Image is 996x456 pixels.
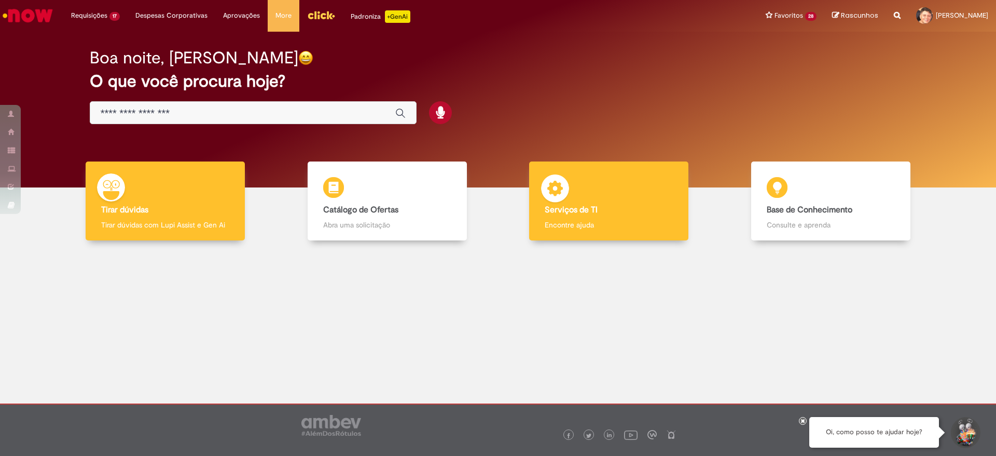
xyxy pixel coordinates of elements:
b: Tirar dúvidas [101,205,148,215]
button: Iniciar Conversa de Suporte [949,417,980,448]
img: ServiceNow [1,5,54,26]
span: Favoritos [774,10,803,21]
span: More [275,10,292,21]
span: Requisições [71,10,107,21]
p: Encontre ajuda [545,220,673,230]
span: Despesas Corporativas [135,10,208,21]
h2: O que você procura hoje? [90,72,907,90]
h2: Boa noite, [PERSON_NAME] [90,49,298,67]
b: Catálogo de Ofertas [323,205,398,215]
img: logo_footer_ambev_rotulo_gray.png [301,415,361,436]
div: Oi, como posso te ajudar hoje? [809,417,939,448]
img: logo_footer_workplace.png [647,430,657,439]
p: Tirar dúvidas com Lupi Assist e Gen Ai [101,220,229,230]
a: Rascunhos [832,11,878,21]
img: logo_footer_twitter.png [586,433,591,438]
span: Aprovações [223,10,260,21]
span: [PERSON_NAME] [936,11,988,20]
img: logo_footer_youtube.png [624,428,638,441]
span: 28 [805,12,817,21]
a: Serviços de TI Encontre ajuda [498,162,720,241]
span: Rascunhos [841,10,878,20]
a: Catálogo de Ofertas Abra uma solicitação [276,162,499,241]
img: click_logo_yellow_360x200.png [307,7,335,23]
p: +GenAi [385,10,410,23]
a: Tirar dúvidas Tirar dúvidas com Lupi Assist e Gen Ai [54,162,276,241]
p: Consulte e aprenda [767,220,895,230]
b: Base de Conhecimento [767,205,852,215]
div: Padroniza [351,10,410,23]
p: Abra uma solicitação [323,220,451,230]
a: Base de Conhecimento Consulte e aprenda [720,162,942,241]
img: logo_footer_facebook.png [566,433,571,438]
img: logo_footer_linkedin.png [607,433,612,439]
img: happy-face.png [298,50,313,65]
b: Serviços de TI [545,205,598,215]
span: 17 [109,12,120,21]
img: logo_footer_naosei.png [667,430,676,439]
